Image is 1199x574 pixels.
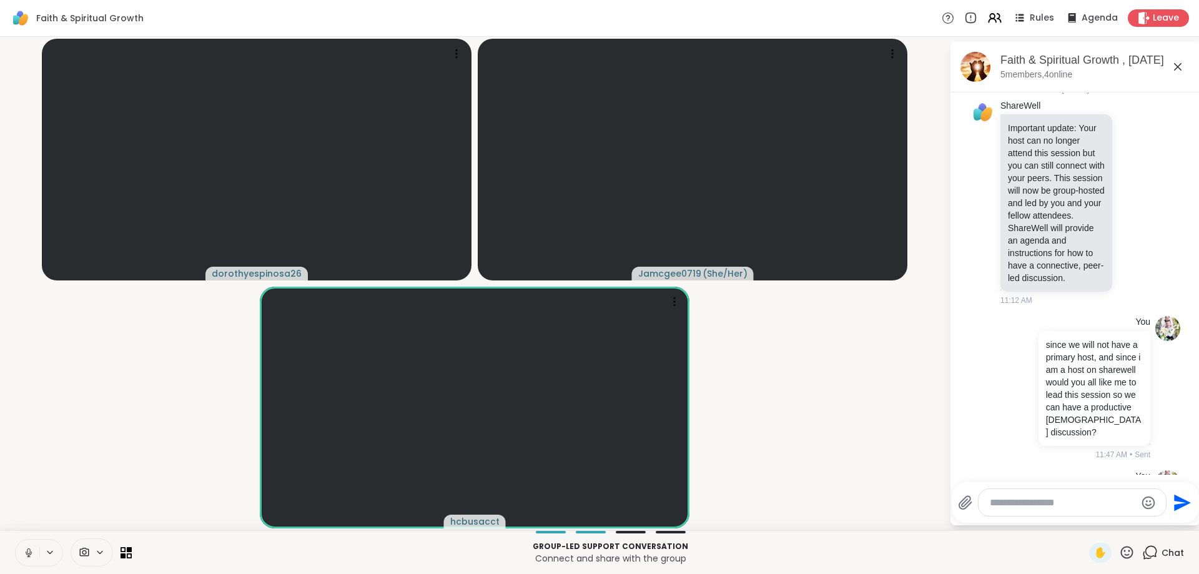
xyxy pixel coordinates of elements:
textarea: Type your message [990,497,1135,509]
h4: You [1135,316,1150,329]
h4: You [1135,470,1150,483]
button: Send [1167,488,1195,517]
span: ( She/Her ) [703,267,748,280]
a: ShareWell [1000,100,1040,112]
span: 11:12 AM [1000,295,1032,306]
img: https://sharewell-space-live.sfo3.digitaloceanspaces.com/user-generated/3602621c-eaa5-4082-863a-9... [1155,470,1180,495]
button: Emoji picker [1141,495,1156,510]
span: hcbusacct [450,515,500,528]
p: Group-led support conversation [139,541,1082,552]
span: Sent [1135,449,1150,460]
span: Leave [1153,12,1179,24]
span: Faith & Spiritual Growth [36,12,144,24]
img: Faith & Spiritual Growth , Aug 10 [960,52,990,82]
p: 5 members, 4 online [1000,69,1072,81]
img: https://sharewell-space-live.sfo3.digitaloceanspaces.com/user-generated/3602621c-eaa5-4082-863a-9... [1155,316,1180,341]
span: • [1130,449,1132,460]
span: ✋ [1094,545,1107,560]
span: Chat [1162,547,1184,559]
span: dorothyespinosa26 [212,267,302,280]
span: Rules [1030,12,1054,24]
span: Jamcgee0719 [638,267,701,280]
p: since we will not have a primary host, and since i am a host on sharewell would you all like me t... [1046,339,1143,438]
img: ShareWell Logomark [10,7,31,29]
div: Faith & Spiritual Growth , [DATE] [1000,52,1190,68]
p: Important update: Your host can no longer attend this session but you can still connect with your... [1008,122,1105,284]
p: Connect and share with the group [139,552,1082,565]
span: Agenda [1082,12,1118,24]
span: 11:47 AM [1095,449,1127,460]
img: https://sharewell-space-live.sfo3.digitaloceanspaces.com/user-generated/3f132bb7-f98b-4da5-9917-9... [970,100,995,125]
